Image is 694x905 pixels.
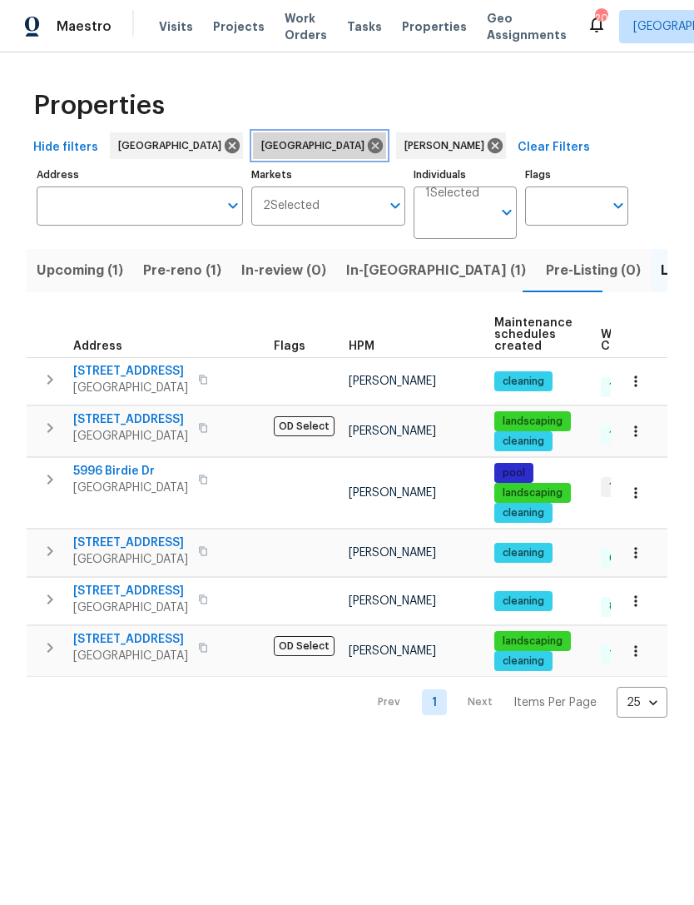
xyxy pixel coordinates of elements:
[73,363,188,380] span: [STREET_ADDRESS]
[73,380,188,396] span: [GEOGRAPHIC_DATA]
[118,137,228,154] span: [GEOGRAPHIC_DATA]
[349,595,436,607] span: [PERSON_NAME]
[285,10,327,43] span: Work Orders
[73,428,188,445] span: [GEOGRAPHIC_DATA]
[346,259,526,282] span: In-[GEOGRAPHIC_DATA] (1)
[494,317,573,352] span: Maintenance schedules created
[253,132,386,159] div: [GEOGRAPHIC_DATA]
[57,18,112,35] span: Maestro
[602,480,640,494] span: 1 WIP
[263,199,320,213] span: 2 Selected
[33,97,165,114] span: Properties
[33,137,98,158] span: Hide filters
[159,18,193,35] span: Visits
[349,425,436,437] span: [PERSON_NAME]
[496,546,551,560] span: cleaning
[73,463,188,480] span: 5996 Birdie Dr
[602,380,656,394] span: 10 Done
[349,341,374,352] span: HPM
[73,599,188,616] span: [GEOGRAPHIC_DATA]
[241,259,326,282] span: In-review (0)
[404,137,491,154] span: [PERSON_NAME]
[525,170,628,180] label: Flags
[496,594,551,609] span: cleaning
[274,341,305,352] span: Flags
[496,435,551,449] span: cleaning
[73,648,188,664] span: [GEOGRAPHIC_DATA]
[110,132,243,159] div: [GEOGRAPHIC_DATA]
[402,18,467,35] span: Properties
[396,132,506,159] div: [PERSON_NAME]
[73,480,188,496] span: [GEOGRAPHIC_DATA]
[602,599,651,614] span: 8 Done
[518,137,590,158] span: Clear Filters
[213,18,265,35] span: Projects
[349,645,436,657] span: [PERSON_NAME]
[274,636,335,656] span: OD Select
[73,411,188,428] span: [STREET_ADDRESS]
[511,132,597,163] button: Clear Filters
[513,694,597,711] p: Items Per Page
[496,506,551,520] span: cleaning
[495,201,518,224] button: Open
[261,137,371,154] span: [GEOGRAPHIC_DATA]
[349,375,436,387] span: [PERSON_NAME]
[617,681,667,724] div: 25
[73,583,188,599] span: [STREET_ADDRESS]
[414,170,517,180] label: Individuals
[384,194,407,217] button: Open
[487,10,567,43] span: Geo Assignments
[602,551,651,565] span: 6 Done
[349,487,436,499] span: [PERSON_NAME]
[73,535,188,551] span: [STREET_ADDRESS]
[496,466,532,480] span: pool
[496,375,551,389] span: cleaning
[347,21,382,32] span: Tasks
[37,259,123,282] span: Upcoming (1)
[496,654,551,669] span: cleaning
[496,415,569,429] span: landscaping
[546,259,641,282] span: Pre-Listing (0)
[496,634,569,649] span: landscaping
[73,631,188,648] span: [STREET_ADDRESS]
[27,132,105,163] button: Hide filters
[221,194,245,217] button: Open
[496,486,569,500] span: landscaping
[607,194,630,217] button: Open
[251,170,406,180] label: Markets
[595,10,607,27] div: 20
[349,547,436,559] span: [PERSON_NAME]
[422,689,447,715] a: Goto page 1
[37,170,243,180] label: Address
[73,341,122,352] span: Address
[274,416,335,436] span: OD Select
[143,259,221,282] span: Pre-reno (1)
[73,551,188,568] span: [GEOGRAPHIC_DATA]
[425,186,479,201] span: 1 Selected
[362,687,667,718] nav: Pagination Navigation
[602,428,656,442] span: 14 Done
[602,648,651,662] span: 7 Done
